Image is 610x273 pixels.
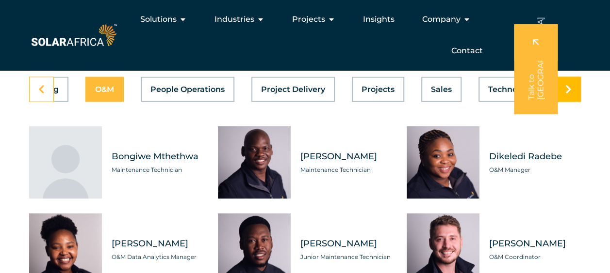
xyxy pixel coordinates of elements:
span: [PERSON_NAME] [112,237,203,249]
span: Maintenance Technician [112,165,203,174]
span: Industries [214,14,254,25]
span: O&M Coordinator [489,252,581,261]
a: Insights [363,14,395,25]
span: Solutions [140,14,177,25]
span: Company [422,14,461,25]
span: Dikeledi Radebe [489,150,581,162]
span: O&M [95,85,114,93]
span: Bongiwe Mthethwa [112,150,203,162]
span: Project Delivery [261,85,325,93]
span: Projects [292,14,325,25]
span: [PERSON_NAME] [489,237,581,249]
span: O&M Data Analytics Manager [112,252,203,261]
span: People Operations [150,85,225,93]
span: [PERSON_NAME] [300,150,392,162]
span: Maintenance Technician [300,165,392,174]
div: Menu Toggle [119,10,491,61]
span: O&M Manager [489,165,581,174]
span: Junior Maintenance Technician [300,252,392,261]
nav: Menu [119,10,491,61]
a: Contact [451,45,483,57]
span: Sales [431,85,452,93]
span: Technology [488,85,534,93]
span: [PERSON_NAME] [300,237,392,249]
span: Projects [362,85,395,93]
